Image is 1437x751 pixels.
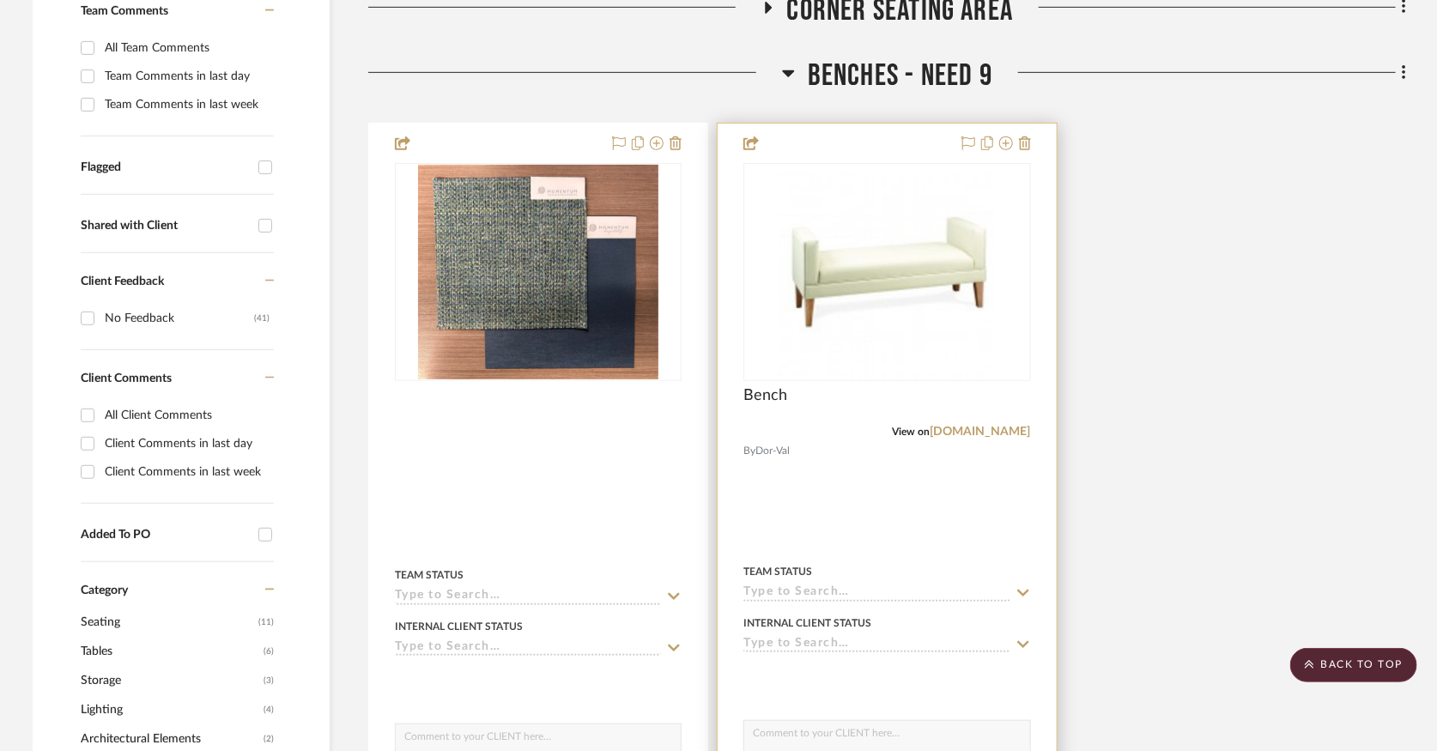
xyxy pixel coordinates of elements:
[105,305,254,332] div: No Feedback
[254,305,270,332] div: (41)
[743,386,787,405] span: Bench
[395,567,464,583] div: Team Status
[81,372,172,385] span: Client Comments
[743,564,812,579] div: Team Status
[396,164,681,380] div: 0
[105,430,270,457] div: Client Comments in last day
[105,63,270,90] div: Team Comments in last day
[81,219,250,233] div: Shared with Client
[105,458,270,486] div: Client Comments in last week
[81,695,259,724] span: Lighting
[395,589,661,605] input: Type to Search…
[755,443,790,459] span: Dor-Val
[81,5,168,17] span: Team Comments
[743,637,1010,653] input: Type to Search…
[743,585,1010,602] input: Type to Search…
[779,165,994,379] img: Bench
[418,165,658,379] img: null
[264,667,274,694] span: (3)
[81,666,259,695] span: Storage
[81,160,250,175] div: Flagged
[743,443,755,459] span: By
[81,637,259,666] span: Tables
[105,91,270,118] div: Team Comments in last week
[395,640,661,657] input: Type to Search…
[81,608,254,637] span: Seating
[264,696,274,724] span: (4)
[105,34,270,62] div: All Team Comments
[264,638,274,665] span: (6)
[81,276,164,288] span: Client Feedback
[931,426,1031,438] a: [DOMAIN_NAME]
[743,615,871,631] div: Internal Client Status
[744,164,1029,380] div: 0
[81,584,128,598] span: Category
[105,402,270,429] div: All Client Comments
[81,528,250,542] div: Added To PO
[808,58,992,94] span: Benches - Need 9
[258,609,274,636] span: (11)
[1290,648,1417,682] scroll-to-top-button: BACK TO TOP
[395,619,523,634] div: Internal Client Status
[893,427,931,437] span: View on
